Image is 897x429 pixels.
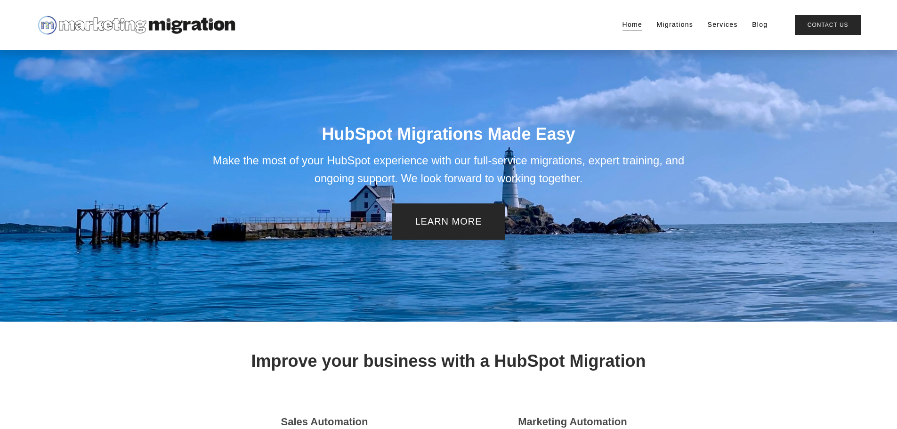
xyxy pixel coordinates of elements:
[36,14,236,37] img: Marketing Migration
[281,416,368,428] strong: Sales Automation
[708,18,738,32] a: Services
[392,203,505,240] a: LEARN MORE
[795,15,861,34] a: Contact Us
[518,416,627,428] strong: Marketing Automation
[209,351,689,371] h1: Improve your business with a HubSpot Migration
[657,18,694,32] a: Migrations
[622,18,643,32] a: Home
[209,124,689,144] h1: HubSpot Migrations Made Easy
[752,18,768,32] a: Blog
[209,152,689,187] p: Make the most of your HubSpot experience with our full-service migrations, expert training, and o...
